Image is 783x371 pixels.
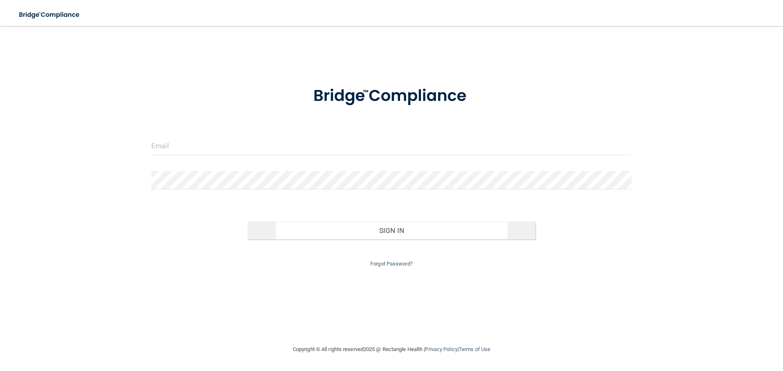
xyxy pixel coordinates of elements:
[425,346,457,352] a: Privacy Policy
[370,261,413,267] a: Forgot Password?
[459,346,490,352] a: Terms of Use
[243,336,540,362] div: Copyright © All rights reserved 2025 @ Rectangle Health | |
[296,75,487,117] img: bridge_compliance_login_screen.278c3ca4.svg
[12,7,87,23] img: bridge_compliance_login_screen.278c3ca4.svg
[151,137,632,155] input: Email
[248,222,536,239] button: Sign In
